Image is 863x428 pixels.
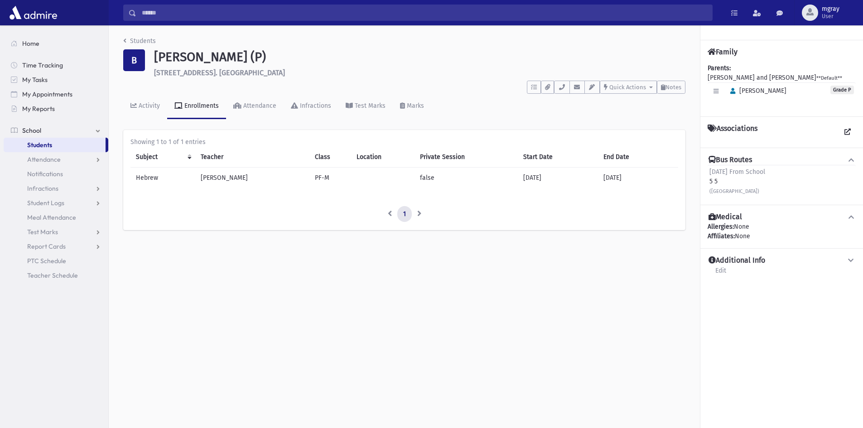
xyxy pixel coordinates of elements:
[27,155,61,164] span: Attendance
[726,87,786,95] span: [PERSON_NAME]
[351,147,415,168] th: Location
[708,64,731,72] b: Parents:
[4,225,108,239] a: Test Marks
[393,94,431,119] a: Marks
[4,101,108,116] a: My Reports
[27,242,66,250] span: Report Cards
[309,147,351,168] th: Class
[822,13,839,20] span: User
[226,94,284,119] a: Attendance
[708,222,856,241] div: None
[27,170,63,178] span: Notifications
[415,147,518,168] th: Private Session
[130,167,195,188] td: Hebrew
[600,81,657,94] button: Quick Actions
[609,84,646,91] span: Quick Actions
[123,37,156,45] a: Students
[195,167,309,188] td: [PERSON_NAME]
[715,265,727,282] a: Edit
[154,49,685,65] h1: [PERSON_NAME] (P)
[22,126,41,135] span: School
[709,155,752,165] h4: Bus Routes
[4,138,106,152] a: Students
[397,206,412,222] a: 1
[4,167,108,181] a: Notifications
[708,124,757,140] h4: Associations
[830,86,854,94] span: Grade P
[709,256,765,265] h4: Additional Info
[27,184,58,192] span: Infractions
[708,63,856,109] div: [PERSON_NAME] and [PERSON_NAME]
[130,137,678,147] div: Showing 1 to 1 of 1 entries
[123,49,145,71] div: B
[4,254,108,268] a: PTC Schedule
[183,102,219,110] div: Enrollments
[309,167,351,188] td: PF-M
[137,102,160,110] div: Activity
[27,228,58,236] span: Test Marks
[136,5,712,21] input: Search
[195,147,309,168] th: Teacher
[22,39,39,48] span: Home
[665,84,681,91] span: Notes
[709,188,759,194] small: ([GEOGRAPHIC_DATA])
[405,102,424,110] div: Marks
[130,147,195,168] th: Subject
[4,181,108,196] a: Infractions
[4,196,108,210] a: Student Logs
[22,105,55,113] span: My Reports
[708,212,856,222] button: Medical
[27,199,64,207] span: Student Logs
[27,141,52,149] span: Students
[709,167,765,196] div: 5 5
[123,36,156,49] nav: breadcrumb
[123,94,167,119] a: Activity
[4,36,108,51] a: Home
[4,58,108,72] a: Time Tracking
[709,168,765,176] span: [DATE] From School
[298,102,331,110] div: Infractions
[4,239,108,254] a: Report Cards
[708,48,738,56] h4: Family
[4,123,108,138] a: School
[4,72,108,87] a: My Tasks
[518,167,598,188] td: [DATE]
[709,212,742,222] h4: Medical
[4,210,108,225] a: Meal Attendance
[27,271,78,279] span: Teacher Schedule
[708,256,856,265] button: Additional Info
[27,213,76,221] span: Meal Attendance
[284,94,338,119] a: Infractions
[4,87,108,101] a: My Appointments
[657,81,685,94] button: Notes
[167,94,226,119] a: Enrollments
[518,147,598,168] th: Start Date
[598,147,678,168] th: End Date
[708,223,734,231] b: Allergies:
[353,102,386,110] div: Test Marks
[415,167,518,188] td: false
[598,167,678,188] td: [DATE]
[839,124,856,140] a: View all Associations
[27,257,66,265] span: PTC Schedule
[22,90,72,98] span: My Appointments
[22,76,48,84] span: My Tasks
[22,61,63,69] span: Time Tracking
[708,232,735,240] b: Affiliates:
[822,5,839,13] span: mgray
[708,155,856,165] button: Bus Routes
[4,152,108,167] a: Attendance
[338,94,393,119] a: Test Marks
[7,4,59,22] img: AdmirePro
[4,268,108,283] a: Teacher Schedule
[154,68,685,77] h6: [STREET_ADDRESS]. [GEOGRAPHIC_DATA]
[241,102,276,110] div: Attendance
[708,231,856,241] div: None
